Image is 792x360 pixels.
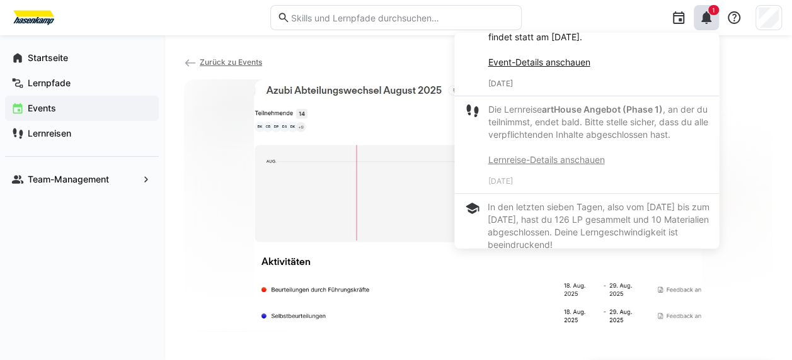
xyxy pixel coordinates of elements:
a: Event-Details anschauen [488,57,590,67]
strong: artHouse Angebot (Phase 1) [541,104,662,115]
a: Zurück zu Events [184,57,262,67]
span: Zurück zu Events [200,57,262,67]
span: 1 [712,6,715,14]
input: Skills und Lernpfade durchsuchen… [290,12,515,23]
a: Lernreise-Details anschauen [488,154,604,165]
p: Das Event , an dem du teilnimmst, rückt näher. Es findet statt am [DATE]. [488,6,709,69]
div: In den letzten sieben Tagen, also vom [DATE] bis zum [DATE], hast du 126 LP gesammelt und 10 Mate... [487,201,709,251]
span: [DATE] [488,79,512,88]
span: [DATE] [488,176,512,186]
p: Die Lernreise , an der du teilnimmst, endet bald. Bitte stelle sicher, dass du alle verpflichtend... [488,103,709,166]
